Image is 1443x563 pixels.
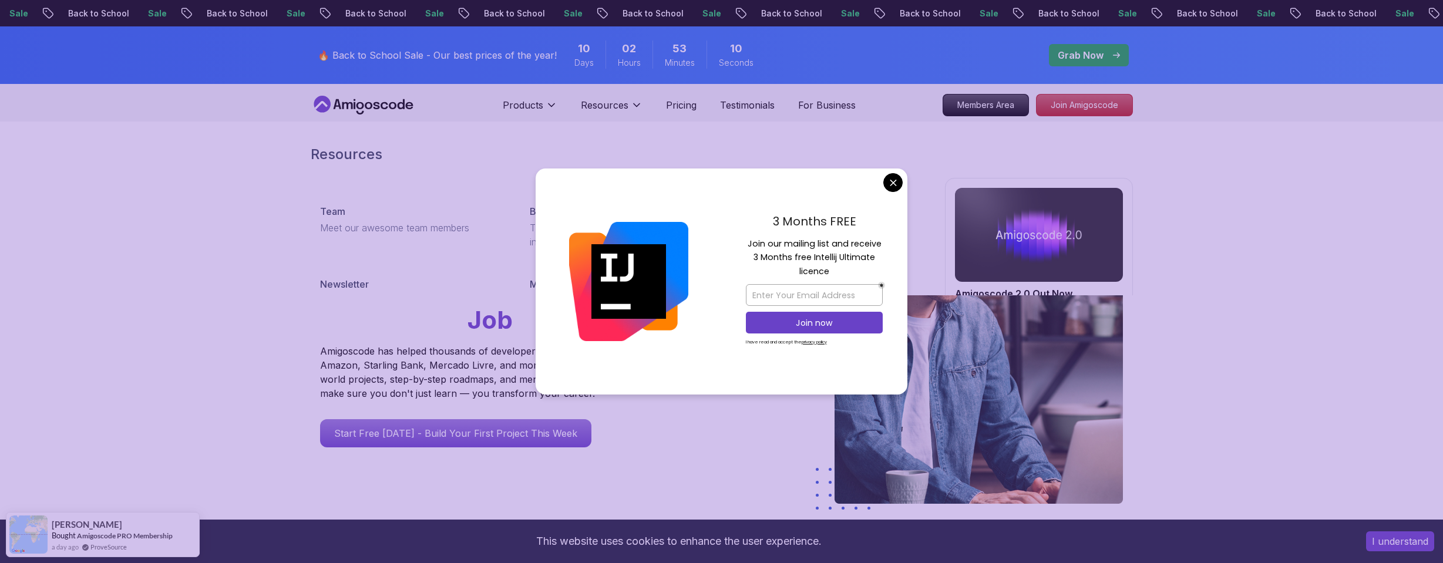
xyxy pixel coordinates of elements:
p: Back to School [335,8,415,19]
a: amigoscode 2.0Amigoscode 2.0 Out Now [945,178,1133,348]
p: 🔥 Back to School Sale - Our best prices of the year! [318,48,557,62]
span: a day ago [52,542,79,552]
span: Days [574,57,594,69]
img: amigoscode 2.0 [955,188,1123,282]
p: Back to School [1305,8,1385,19]
span: Hours [618,57,641,69]
p: Learn, fix a problem, and get answers to your questions [320,294,502,322]
span: [PERSON_NAME] [52,520,122,530]
span: 10 Days [578,41,590,57]
h2: Resources [311,145,1133,164]
a: Testimonials [720,98,775,112]
p: Sale [415,8,452,19]
a: Amigoscode PRO Membership [77,531,173,540]
p: Back to School [889,8,969,19]
span: Bought [52,531,76,540]
div: This website uses cookies to enhance the user experience. [9,528,1348,554]
p: Sale [1108,8,1145,19]
p: Back to School [751,8,830,19]
p: Sale [830,8,868,19]
p: Join Amigoscode [1037,95,1132,116]
p: Products [503,98,543,112]
p: Meet our awesome team members [320,221,502,235]
span: Job [467,305,513,335]
img: hero [835,201,1123,504]
a: TeamMeet our awesome team members [311,195,511,244]
p: Back to School [473,8,553,19]
img: provesource social proof notification image [9,515,48,554]
p: Team [320,204,345,218]
a: Join Amigoscode [1036,94,1133,116]
span: 10 Seconds [730,41,742,57]
p: Back to School [1166,8,1246,19]
button: Products [503,98,557,122]
h2: Amigoscode 2.0 Out Now [955,286,1123,301]
p: Members Area [943,95,1028,116]
button: Resources [581,98,643,122]
p: Back to School [196,8,276,19]
a: NewsletterLearn, fix a problem, and get answers to your questions [311,268,511,331]
p: Sale [553,8,591,19]
span: Seconds [719,57,754,69]
p: The latest industry news, updates and info [530,221,711,249]
p: Sale [1246,8,1284,19]
a: ProveSource [90,542,127,552]
p: Back to School [58,8,137,19]
p: Back to School [1028,8,1108,19]
p: Blog [530,204,550,218]
a: Members Area [943,94,1029,116]
p: Sale [1385,8,1422,19]
p: Sale [969,8,1007,19]
p: Sale [276,8,314,19]
p: Amigoscode merch and accessories for coding enthusiasts. [530,294,711,322]
span: 53 Minutes [672,41,687,57]
a: For Business [798,98,856,112]
span: 2 Hours [622,41,636,57]
p: Amigoscode has helped thousands of developers land roles at Amazon, Starling Bank, Mercado Livre,... [320,344,602,400]
p: Sale [692,8,729,19]
span: Minutes [665,57,695,69]
a: Start Free [DATE] - Build Your First Project This Week [320,419,591,447]
p: Back to School [612,8,692,19]
p: Merch [530,277,558,291]
p: Sale [137,8,175,19]
p: Newsletter [320,277,369,291]
a: Pricing [666,98,697,112]
p: Grab Now [1058,48,1104,62]
button: Accept cookies [1366,531,1434,551]
a: BlogThe latest industry news, updates and info [520,195,721,258]
p: Resources [581,98,628,112]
